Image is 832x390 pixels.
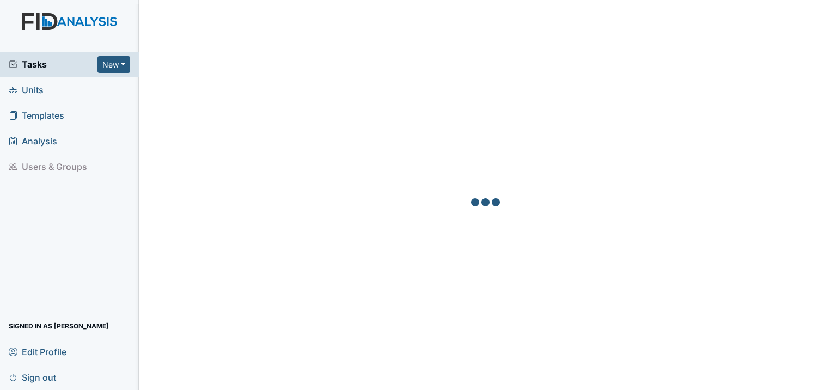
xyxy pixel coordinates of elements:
[9,133,57,150] span: Analysis
[9,82,44,99] span: Units
[9,369,56,386] span: Sign out
[9,58,97,71] a: Tasks
[9,343,66,360] span: Edit Profile
[9,107,64,124] span: Templates
[9,318,109,334] span: Signed in as [PERSON_NAME]
[97,56,130,73] button: New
